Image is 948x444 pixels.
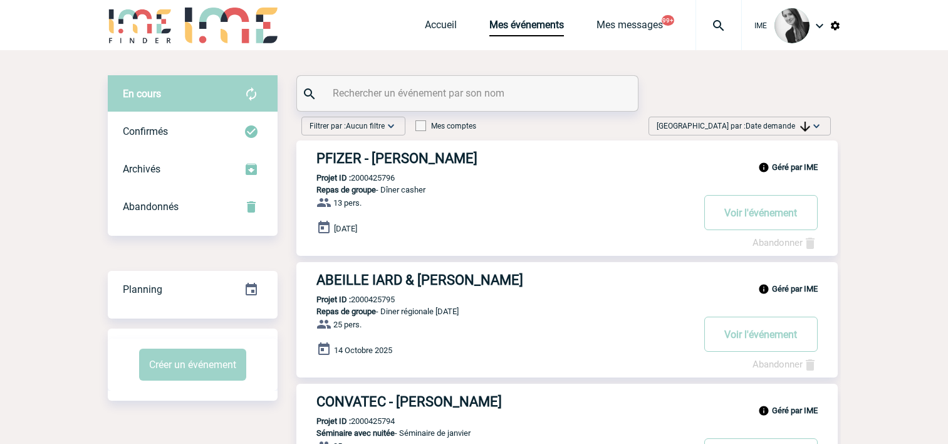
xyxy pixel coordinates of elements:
[596,19,663,36] a: Mes messages
[316,394,692,410] h3: CONVATEC - [PERSON_NAME]
[108,8,173,43] img: IME-Finder
[296,394,838,410] a: CONVATEC - [PERSON_NAME]
[810,120,823,132] img: baseline_expand_more_white_24dp-b.png
[772,406,818,415] b: Géré par IME
[316,295,351,304] b: Projet ID :
[333,320,362,329] span: 25 pers.
[108,75,278,113] div: Retrouvez ici tous vos évènements avant confirmation
[334,224,357,233] span: [DATE]
[316,185,376,194] span: Repas de groupe
[800,122,810,132] img: arrow_downward.png
[334,346,392,355] span: 14 Octobre 2025
[316,307,376,316] span: Repas de groupe
[385,120,397,132] img: baseline_expand_more_white_24dp-b.png
[415,122,476,130] label: Mes comptes
[346,122,385,130] span: Aucun filtre
[296,295,395,304] p: 2000425795
[657,120,810,132] span: [GEOGRAPHIC_DATA] par :
[330,84,608,102] input: Rechercher un événement par son nom
[746,122,810,130] span: Date demande
[489,19,564,36] a: Mes événements
[316,428,395,438] span: Séminaire avec nuitée
[333,198,362,208] span: 13 pers.
[310,120,385,132] span: Filtrer par :
[296,272,838,288] a: ABEILLE IARD & [PERSON_NAME]
[123,201,179,213] span: Abandonnés
[296,173,395,182] p: 2000425796
[425,19,457,36] a: Accueil
[753,359,818,370] a: Abandonner
[758,162,769,173] img: info_black_24dp.svg
[704,195,818,230] button: Voir l'événement
[296,416,395,426] p: 2000425794
[108,271,278,309] div: Retrouvez ici tous vos événements organisés par date et état d'avancement
[108,270,278,307] a: Planning
[123,125,168,137] span: Confirmés
[316,173,351,182] b: Projet ID :
[772,162,818,172] b: Géré par IME
[753,237,818,248] a: Abandonner
[316,151,692,166] h3: PFIZER - [PERSON_NAME]
[139,349,246,381] button: Créer un événement
[316,416,351,426] b: Projet ID :
[108,151,278,188] div: Retrouvez ici tous les événements que vous avez décidé d'archiver
[316,272,692,288] h3: ABEILLE IARD & [PERSON_NAME]
[754,21,767,30] span: IME
[772,284,818,293] b: Géré par IME
[296,185,692,194] p: - Dîner casher
[123,88,161,100] span: En cours
[704,317,818,352] button: Voir l'événement
[108,188,278,226] div: Retrouvez ici tous vos événements annulés
[758,283,769,295] img: info_black_24dp.svg
[758,405,769,416] img: info_black_24dp.svg
[296,151,838,166] a: PFIZER - [PERSON_NAME]
[662,15,674,26] button: 99+
[123,283,162,295] span: Planning
[774,8,810,43] img: 101050-0.jpg
[296,307,692,316] p: - Diner régionale [DATE]
[296,428,692,438] p: - Séminaire de janvier
[123,163,160,175] span: Archivés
